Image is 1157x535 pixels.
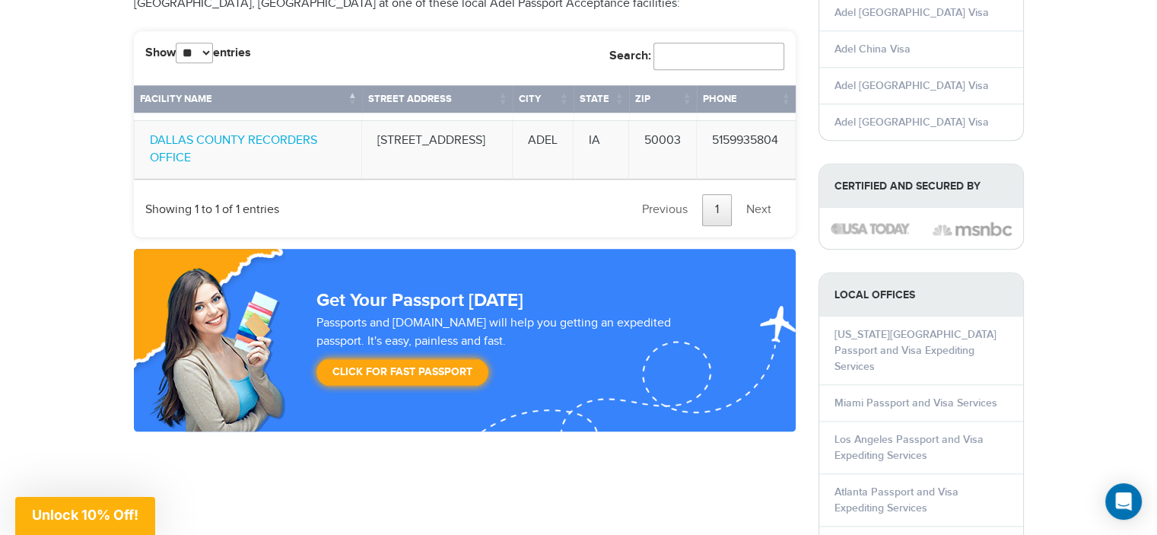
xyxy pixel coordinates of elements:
a: Click for Fast Passport [316,358,488,386]
a: Miami Passport and Visa Services [834,396,997,409]
a: Previous [629,194,701,226]
td: 50003 [629,120,697,180]
div: Unlock 10% Off! [15,497,155,535]
strong: Certified and Secured by [819,164,1023,208]
select: Showentries [176,43,213,63]
th: State: activate to sort column ascending [574,85,629,120]
th: Facility Name: activate to sort column descending [134,85,362,120]
a: Los Angeles Passport and Visa Expediting Services [834,433,984,462]
th: City: activate to sort column ascending [513,85,574,120]
a: 1 [702,194,732,226]
a: DALLAS COUNTY RECORDERS OFFICE [150,133,317,165]
th: Street Address: activate to sort column ascending [362,85,513,120]
label: Search: [609,43,784,70]
span: Unlock 10% Off! [32,507,138,523]
td: [STREET_ADDRESS] [362,120,513,180]
a: Next [733,194,784,226]
img: image description [831,223,910,234]
div: Showing 1 to 1 of 1 entries [145,191,279,218]
input: Search: [653,43,784,70]
td: ADEL [513,120,574,180]
td: 5159935804 [697,120,796,180]
div: Passports and [DOMAIN_NAME] will help you getting an expedited passport. It's easy, painless and ... [310,314,726,393]
th: Zip: activate to sort column ascending [629,85,697,120]
a: [US_STATE][GEOGRAPHIC_DATA] Passport and Visa Expediting Services [834,328,996,373]
a: Adel [GEOGRAPHIC_DATA] Visa [834,116,989,129]
div: Open Intercom Messenger [1105,483,1142,520]
strong: Get Your Passport [DATE] [316,289,523,311]
th: Phone: activate to sort column ascending [697,85,796,120]
img: image description [933,220,1012,238]
a: Adel [GEOGRAPHIC_DATA] Visa [834,6,989,19]
a: Adel China Visa [834,43,911,56]
a: Adel [GEOGRAPHIC_DATA] Visa [834,79,989,92]
a: Atlanta Passport and Visa Expediting Services [834,486,958,514]
strong: LOCAL OFFICES [819,273,1023,317]
td: IA [574,120,629,180]
label: Show entries [145,43,251,63]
